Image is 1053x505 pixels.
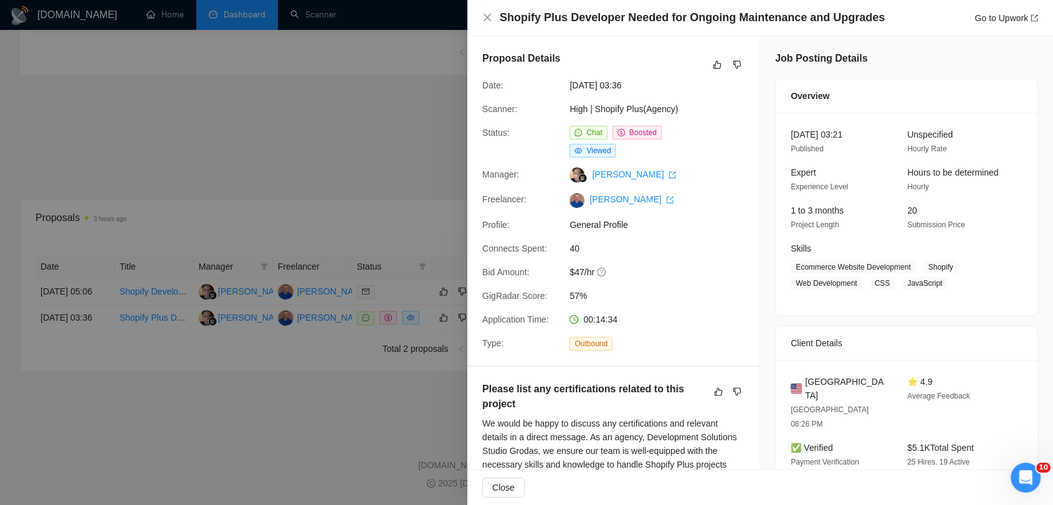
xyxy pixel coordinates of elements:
[482,128,510,138] span: Status:
[791,205,844,215] span: 1 to 3 months
[907,220,965,229] span: Submission Price
[775,51,867,66] h5: Job Posting Details
[597,267,607,277] span: question-circle
[791,168,816,177] span: Expert
[669,171,676,179] span: export
[583,314,617,324] span: 00:14:34
[569,242,756,255] span: 40
[592,169,676,179] a: [PERSON_NAME] export
[907,377,932,387] span: ⭐ 4.9
[482,417,745,499] div: We would be happy to discuss any certifications and relevant details in a direct message. As an a...
[482,51,560,66] h5: Proposal Details
[569,193,584,208] img: c1gfRzHJo4lwB2uvQU6P4BT15O_lr8ReaehWjS0ADxTjCRy4vAPwXYrdgz0EeetcBO
[791,220,839,229] span: Project Length
[902,276,947,290] span: JavaScript
[791,260,916,274] span: Ecommerce Website Development
[569,78,756,92] span: [DATE] 03:36
[574,147,582,154] span: eye
[791,182,848,191] span: Experience Level
[907,144,946,153] span: Hourly Rate
[482,220,510,230] span: Profile:
[714,387,723,397] span: like
[482,478,525,498] button: Close
[791,130,842,139] span: [DATE] 03:21
[791,144,824,153] span: Published
[791,89,829,103] span: Overview
[791,382,802,395] img: 🇺🇸
[482,243,547,253] span: Connects Spent:
[482,267,530,277] span: Bid Amount:
[569,218,756,232] span: General Profile
[569,104,678,114] a: High | Shopify Plus(Agency)
[569,337,612,351] span: Outbound
[805,375,887,402] span: [GEOGRAPHIC_DATA]
[733,60,741,70] span: dislike
[791,276,862,290] span: Web Development
[974,13,1038,23] a: Go to Upworkexport
[907,392,970,400] span: Average Feedback
[907,443,974,453] span: $5.1K Total Spent
[586,128,602,137] span: Chat
[574,129,582,136] span: message
[482,194,526,204] span: Freelancer:
[791,443,833,453] span: ✅ Verified
[617,129,625,136] span: dollar
[711,384,726,399] button: like
[569,289,756,303] span: 57%
[710,57,725,72] button: like
[907,130,953,139] span: Unspecified
[907,168,998,177] span: Hours to be determined
[500,10,885,26] h4: Shopify Plus Developer Needed for Ongoing Maintenance and Upgrades
[791,326,1022,360] div: Client Details
[482,382,705,412] h5: Please list any certifications related to this project
[791,405,869,428] span: [GEOGRAPHIC_DATA] 08:26 PM
[492,481,515,494] span: Close
[1031,14,1038,22] span: export
[482,80,503,90] span: Date:
[907,205,917,215] span: 20
[629,128,657,137] span: Boosted
[482,12,492,23] button: Close
[907,458,970,466] span: 25 Hires, 19 Active
[1011,463,1041,493] iframe: Intercom live chat
[923,260,958,274] span: Shopify
[870,276,895,290] span: CSS
[586,146,611,155] span: Viewed
[482,291,547,301] span: GigRadar Score:
[569,265,756,279] span: $47/hr
[730,57,745,72] button: dislike
[907,182,929,191] span: Hourly
[589,194,674,204] a: [PERSON_NAME] export
[733,387,741,397] span: dislike
[569,315,578,324] span: clock-circle
[791,243,811,253] span: Skills
[482,314,549,324] span: Application Time:
[666,196,674,204] span: export
[482,169,519,179] span: Manager:
[482,338,503,348] span: Type:
[1036,463,1051,473] span: 10
[791,458,859,466] span: Payment Verification
[578,174,587,182] img: gigradar-bm.png
[482,12,492,22] span: close
[713,60,722,70] span: like
[730,384,745,399] button: dislike
[482,104,517,114] span: Scanner:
